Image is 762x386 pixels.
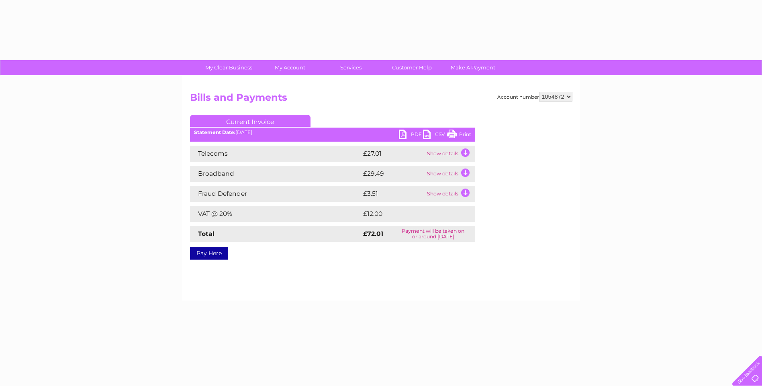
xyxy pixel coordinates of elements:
[425,166,475,182] td: Show details
[190,115,311,127] a: Current Invoice
[190,130,475,135] div: [DATE]
[194,129,235,135] b: Statement Date:
[196,60,262,75] a: My Clear Business
[497,92,572,102] div: Account number
[190,166,361,182] td: Broadband
[361,186,425,202] td: £3.51
[363,230,383,238] strong: £72.01
[257,60,323,75] a: My Account
[425,146,475,162] td: Show details
[379,60,445,75] a: Customer Help
[447,130,471,141] a: Print
[318,60,384,75] a: Services
[440,60,506,75] a: Make A Payment
[423,130,447,141] a: CSV
[361,166,425,182] td: £29.49
[399,130,423,141] a: PDF
[361,146,425,162] td: £27.01
[425,186,475,202] td: Show details
[391,226,475,242] td: Payment will be taken on or around [DATE]
[361,206,458,222] td: £12.00
[190,186,361,202] td: Fraud Defender
[190,146,361,162] td: Telecoms
[190,247,228,260] a: Pay Here
[190,92,572,107] h2: Bills and Payments
[198,230,215,238] strong: Total
[190,206,361,222] td: VAT @ 20%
